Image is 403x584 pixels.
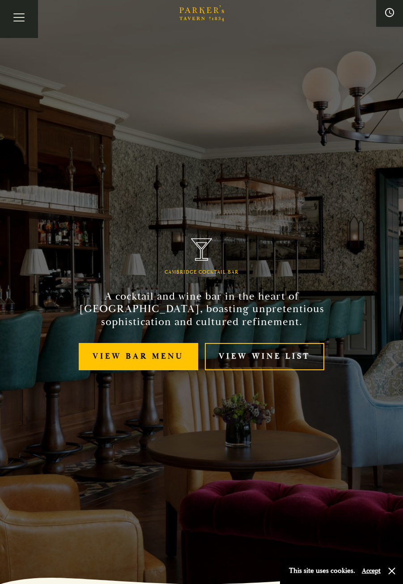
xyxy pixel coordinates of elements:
a: View bar menu [79,343,198,370]
a: View Wine List [205,343,325,370]
img: Parker's Tavern Brasserie Cambridge [191,238,212,261]
h1: Cambridge Cocktail Bar [165,270,238,275]
button: Close and accept [387,567,396,576]
button: Accept [362,567,381,575]
h2: A cocktail and wine bar in the heart of [GEOGRAPHIC_DATA], boasting unpretentious sophistication ... [69,290,334,329]
p: This site uses cookies. [289,564,355,577]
